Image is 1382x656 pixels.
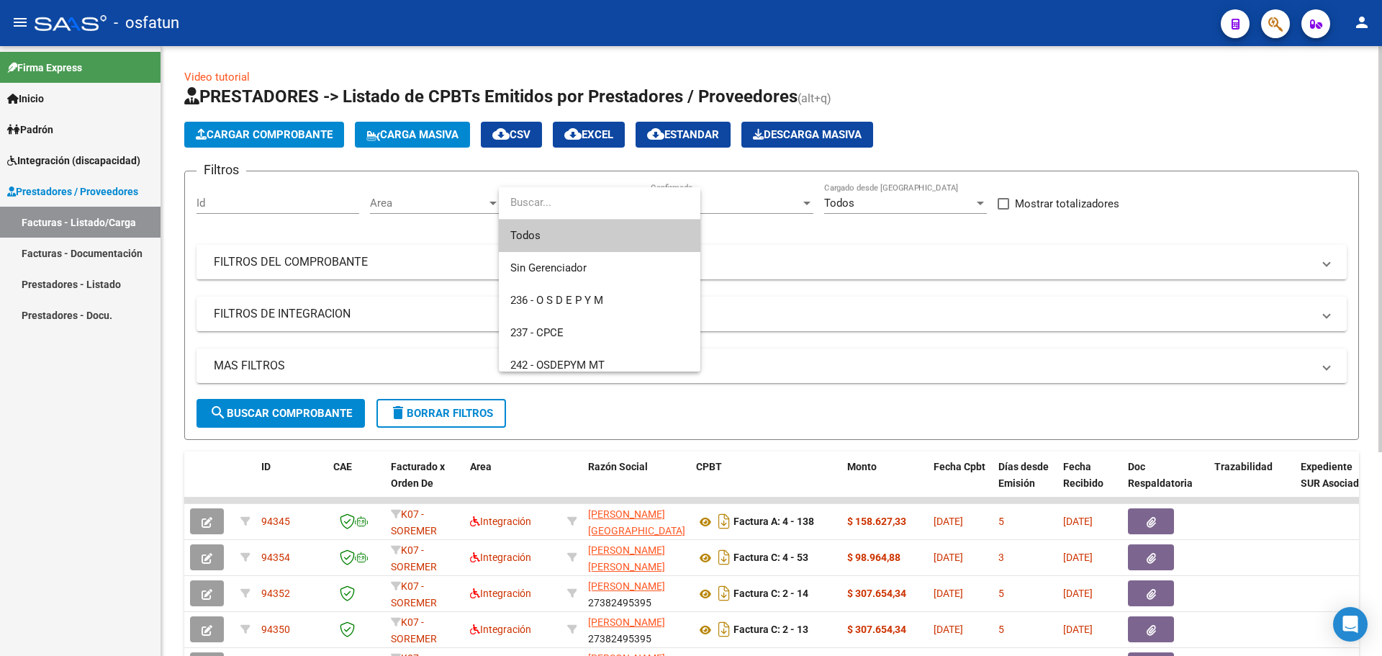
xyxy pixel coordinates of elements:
[510,326,564,339] span: 237 - CPCE
[499,187,700,219] input: dropdown search
[510,261,587,274] span: Sin Gerenciador
[1333,607,1368,642] div: Open Intercom Messenger
[510,294,603,307] span: 236 - O S D E P Y M
[510,359,605,372] span: 242 - OSDEPYM MT
[510,220,689,252] span: Todos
